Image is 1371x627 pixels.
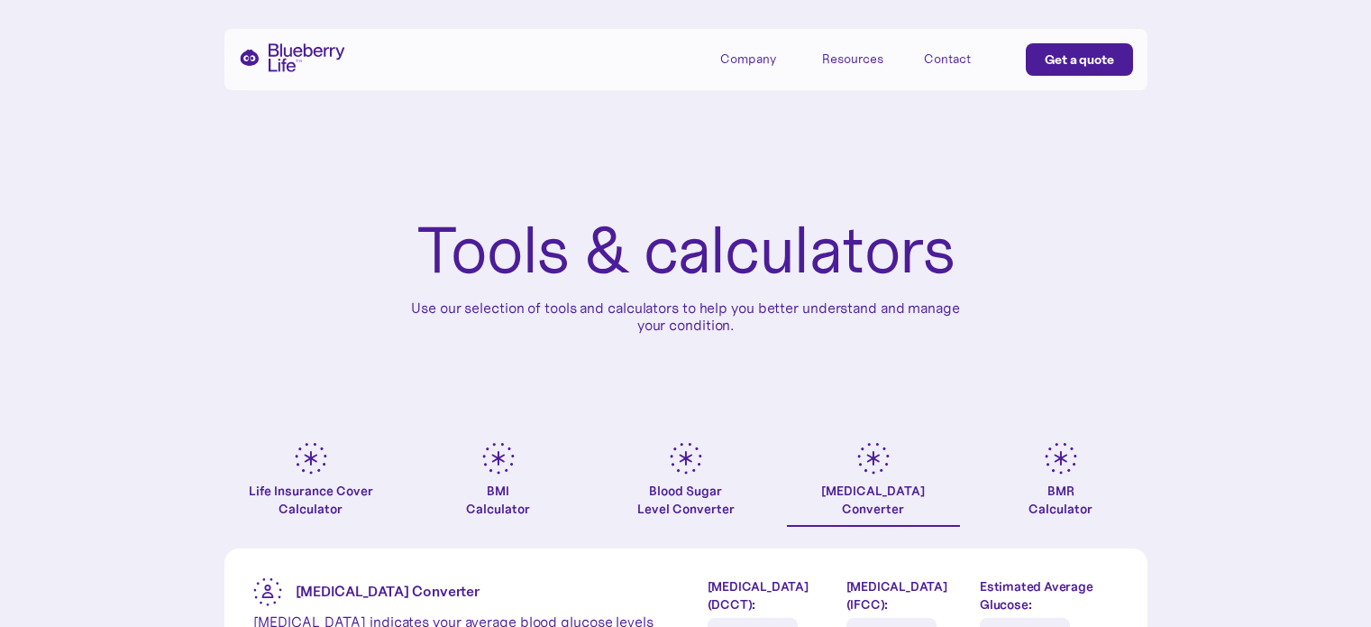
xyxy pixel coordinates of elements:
[822,51,883,67] div: Resources
[787,442,960,527] a: [MEDICAL_DATA]Converter
[846,577,966,613] label: [MEDICAL_DATA] (IFCC):
[637,482,735,518] div: Blood Sugar Level Converter
[599,442,772,527] a: Blood SugarLevel Converter
[720,43,801,73] div: Company
[720,51,776,67] div: Company
[398,300,974,334] p: Use our selection of tools and calculators to help you better understand and manage your condition.
[924,51,971,67] div: Contact
[822,43,903,73] div: Resources
[1045,51,1114,69] div: Get a quote
[974,442,1147,527] a: BMRCalculator
[466,482,530,518] div: BMI Calculator
[924,43,1005,73] a: Contact
[821,482,925,518] div: [MEDICAL_DATA] Converter
[224,442,398,527] a: Life Insurance Cover Calculator
[1028,482,1092,518] div: BMR Calculator
[239,43,345,72] a: home
[708,577,833,613] label: [MEDICAL_DATA] (DCCT):
[1026,43,1133,76] a: Get a quote
[412,442,585,527] a: BMICalculator
[980,577,1118,613] label: Estimated Average Glucose:
[416,217,955,285] h1: Tools & calculators
[296,582,480,600] strong: [MEDICAL_DATA] Converter
[224,482,398,518] div: Life Insurance Cover Calculator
